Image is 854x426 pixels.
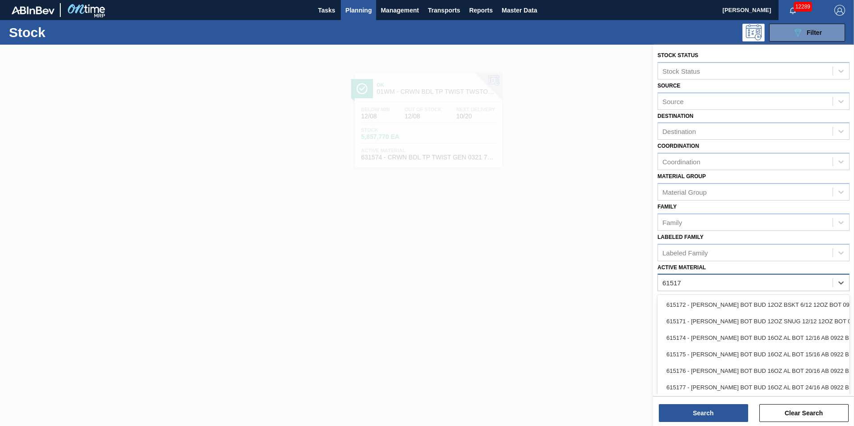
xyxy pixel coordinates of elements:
[502,5,537,16] span: Master Data
[657,313,850,330] div: 615171 - [PERSON_NAME] BOT BUD 12OZ SNUG 12/12 12OZ BOT 09
[657,143,699,149] label: Coordination
[834,5,845,16] img: Logout
[428,5,460,16] span: Transports
[662,128,696,135] div: Destination
[742,24,765,42] div: Programming: no user selected
[657,173,706,180] label: Material Group
[469,5,493,16] span: Reports
[9,27,142,38] h1: Stock
[657,264,706,271] label: Active Material
[657,234,703,240] label: Labeled Family
[662,67,700,75] div: Stock Status
[662,218,682,226] div: Family
[657,52,698,58] label: Stock Status
[657,83,680,89] label: Source
[769,24,845,42] button: Filter
[345,5,372,16] span: Planning
[662,97,684,105] div: Source
[779,4,807,17] button: Notifications
[12,6,54,14] img: TNhmsLtSVTkK8tSr43FrP2fwEKptu5GPRR3wAAAABJRU5ErkJggg==
[657,346,850,363] div: 615175 - [PERSON_NAME] BOT BUD 16OZ AL BOT 15/16 AB 0922 B
[657,204,677,210] label: Family
[657,363,850,379] div: 615176 - [PERSON_NAME] BOT BUD 16OZ AL BOT 20/16 AB 0922 B
[657,379,850,396] div: 615177 - [PERSON_NAME] BOT BUD 16OZ AL BOT 24/16 AB 0922 B
[662,158,700,166] div: Coordination
[794,2,812,12] span: 12289
[381,5,419,16] span: Management
[657,113,693,119] label: Destination
[317,5,336,16] span: Tasks
[657,330,850,346] div: 615174 - [PERSON_NAME] BOT BUD 16OZ AL BOT 12/16 AB 0922 B
[662,188,707,196] div: Material Group
[807,29,822,36] span: Filter
[657,297,850,313] div: 615172 - [PERSON_NAME] BOT BUD 12OZ BSKT 6/12 12OZ BOT 092
[662,249,708,256] div: Labeled Family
